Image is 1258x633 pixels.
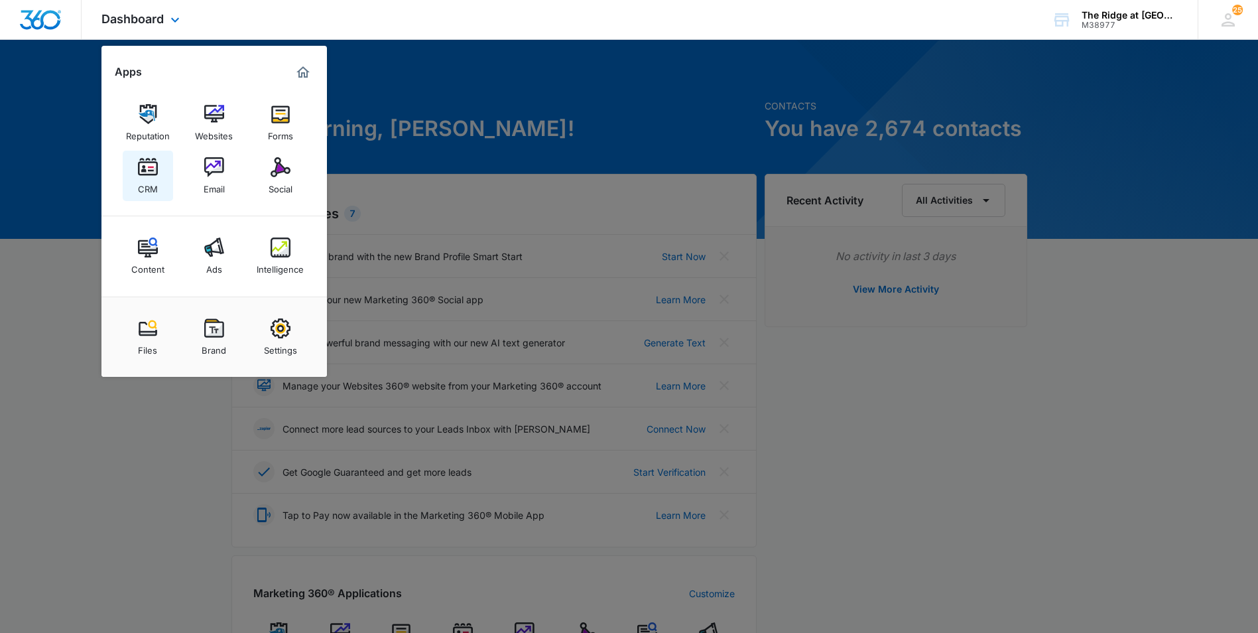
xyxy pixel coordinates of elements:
div: account name [1082,10,1178,21]
div: Websites [195,124,233,141]
div: Social [269,177,292,194]
div: Brand [202,338,226,356]
div: Settings [264,338,297,356]
h2: Apps [115,66,142,78]
a: Marketing 360® Dashboard [292,62,314,83]
div: Email [204,177,225,194]
div: Ads [206,257,222,275]
a: Websites [189,98,239,148]
span: 25 [1232,5,1243,15]
a: Social [255,151,306,201]
span: Dashboard [101,12,164,26]
div: Files [138,338,157,356]
a: Intelligence [255,231,306,281]
div: account id [1082,21,1178,30]
a: Forms [255,98,306,148]
a: Settings [255,312,306,362]
a: Files [123,312,173,362]
a: Reputation [123,98,173,148]
a: CRM [123,151,173,201]
a: Email [189,151,239,201]
a: Brand [189,312,239,362]
div: CRM [138,177,158,194]
a: Ads [189,231,239,281]
div: Intelligence [257,257,304,275]
div: Content [131,257,164,275]
div: Forms [268,124,293,141]
div: notifications count [1232,5,1243,15]
div: Reputation [126,124,170,141]
a: Content [123,231,173,281]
